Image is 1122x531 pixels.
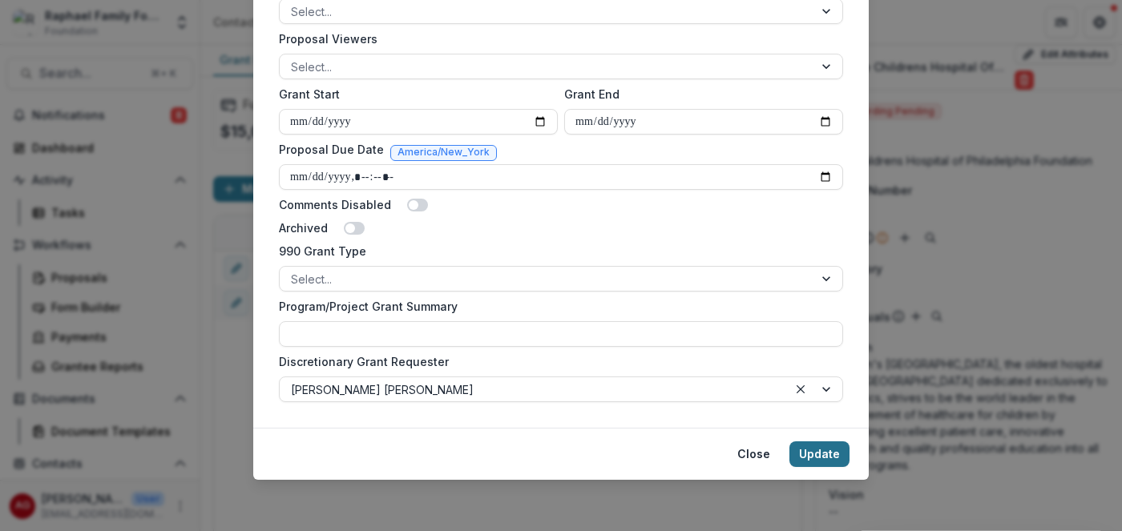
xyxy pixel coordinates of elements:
label: Grant Start [279,86,548,103]
span: America/New_York [398,147,490,158]
label: Comments Disabled [279,196,391,213]
button: Close [728,441,780,467]
label: Proposal Due Date [279,141,384,158]
label: 990 Grant Type [279,243,833,259]
div: Clear selected options [791,380,810,399]
button: Update [789,441,850,467]
label: Program/Project Grant Summary [279,298,833,315]
label: Archived [279,219,328,236]
label: Proposal Viewers [279,30,833,47]
label: Discretionary Grant Requester [279,353,833,370]
label: Grant End [564,86,833,103]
